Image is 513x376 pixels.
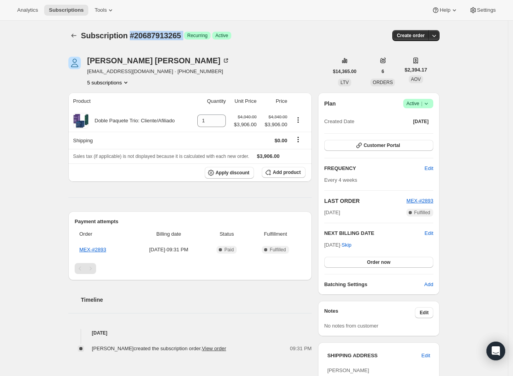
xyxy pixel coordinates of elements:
span: Sheila Ruth Escalante [68,57,81,69]
button: Shipping actions [292,135,304,144]
span: No notes from customer [324,323,379,329]
nav: Pagination [75,263,306,274]
span: Order now [367,259,390,265]
h2: NEXT BILLING DATE [324,229,425,237]
th: Shipping [68,132,191,149]
span: AOV [411,77,421,82]
span: $3,906.00 [234,121,257,129]
button: [DATE] [408,116,433,127]
span: Create order [397,32,425,39]
h2: Payment attempts [75,218,306,226]
h2: Plan [324,100,336,107]
h2: LAST ORDER [324,197,407,205]
span: Add product [273,169,300,175]
span: 09:31 PM [290,345,312,353]
h3: Notes [324,307,415,318]
h3: SHIPPING ADDRESS [327,352,422,360]
span: Analytics [17,7,38,13]
span: Subscriptions [49,7,84,13]
button: Order now [324,257,433,268]
button: Subscriptions [44,5,88,16]
small: $4,340.00 [238,115,257,119]
span: | [421,100,422,107]
span: Tools [95,7,107,13]
span: Recurring [187,32,207,39]
span: [DATE] · 09:31 PM [134,246,203,254]
span: Created Date [324,118,354,125]
th: Order [75,226,132,243]
span: Skip [341,241,351,249]
span: $2,394.17 [404,66,427,74]
button: Add [420,278,438,291]
button: Product actions [292,116,304,124]
button: Edit [420,162,438,175]
span: Fulfilled [270,247,286,253]
button: Customer Portal [324,140,433,151]
button: Edit [415,307,433,318]
span: 6 [381,68,384,75]
a: MEX-#2893 [79,247,106,252]
h2: FREQUENCY [324,165,425,172]
span: Active [406,100,430,107]
a: View order [202,346,226,351]
span: $3,906.00 [261,121,288,129]
button: Subscriptions [68,30,79,41]
span: [PERSON_NAME] created the subscription order. [92,346,226,351]
button: Add product [262,167,305,178]
button: Edit [417,349,435,362]
small: $4,340.00 [268,115,287,119]
span: Edit [420,310,429,316]
span: Apply discount [216,170,250,176]
button: 6 [377,66,389,77]
button: Settings [465,5,500,16]
th: Product [68,93,191,110]
span: $0.00 [275,138,288,143]
h2: Timeline [81,296,312,304]
span: Status [208,230,245,238]
button: MEX-#2893 [406,197,433,205]
span: Help [440,7,450,13]
span: $3,906.00 [257,153,280,159]
span: $14,365.00 [333,68,356,75]
span: Add [424,281,433,288]
span: Sales tax (if applicable) is not displayed because it is calculated with each new order. [73,154,249,159]
h4: [DATE] [68,329,312,337]
span: [DATE] [324,209,340,217]
button: Apply discount [205,167,254,179]
span: LTV [340,80,349,85]
button: $14,365.00 [328,66,361,77]
button: Tools [90,5,119,16]
button: Create order [392,30,429,41]
span: Settings [477,7,496,13]
button: Skip [337,239,356,251]
span: ORDERS [373,80,393,85]
th: Quantity [191,93,228,110]
span: Billing date [134,230,203,238]
span: Every 4 weeks [324,177,357,183]
span: Edit [422,352,430,360]
a: MEX-#2893 [406,198,433,204]
span: Customer Portal [364,142,400,149]
th: Price [259,93,290,110]
button: Help [427,5,463,16]
h6: Batching Settings [324,281,424,288]
span: Active [215,32,228,39]
th: Unit Price [228,93,259,110]
span: Edit [425,165,433,172]
button: Edit [425,229,433,237]
button: Product actions [87,79,130,86]
span: Paid [224,247,234,253]
button: Analytics [13,5,43,16]
img: product img [73,113,89,129]
span: [DATE] [413,118,429,125]
span: [DATE] · [324,242,352,248]
span: [EMAIL_ADDRESS][DOMAIN_NAME] · [PHONE_NUMBER] [87,68,230,75]
div: Doble Paquete Trio: Cliente/Afiliado [89,117,175,125]
span: Fulfilled [414,209,430,216]
div: [PERSON_NAME] [PERSON_NAME] [87,57,230,64]
span: Fulfillment [250,230,300,238]
span: Subscription #20687913265 [81,31,181,40]
div: Open Intercom Messenger [486,342,505,360]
